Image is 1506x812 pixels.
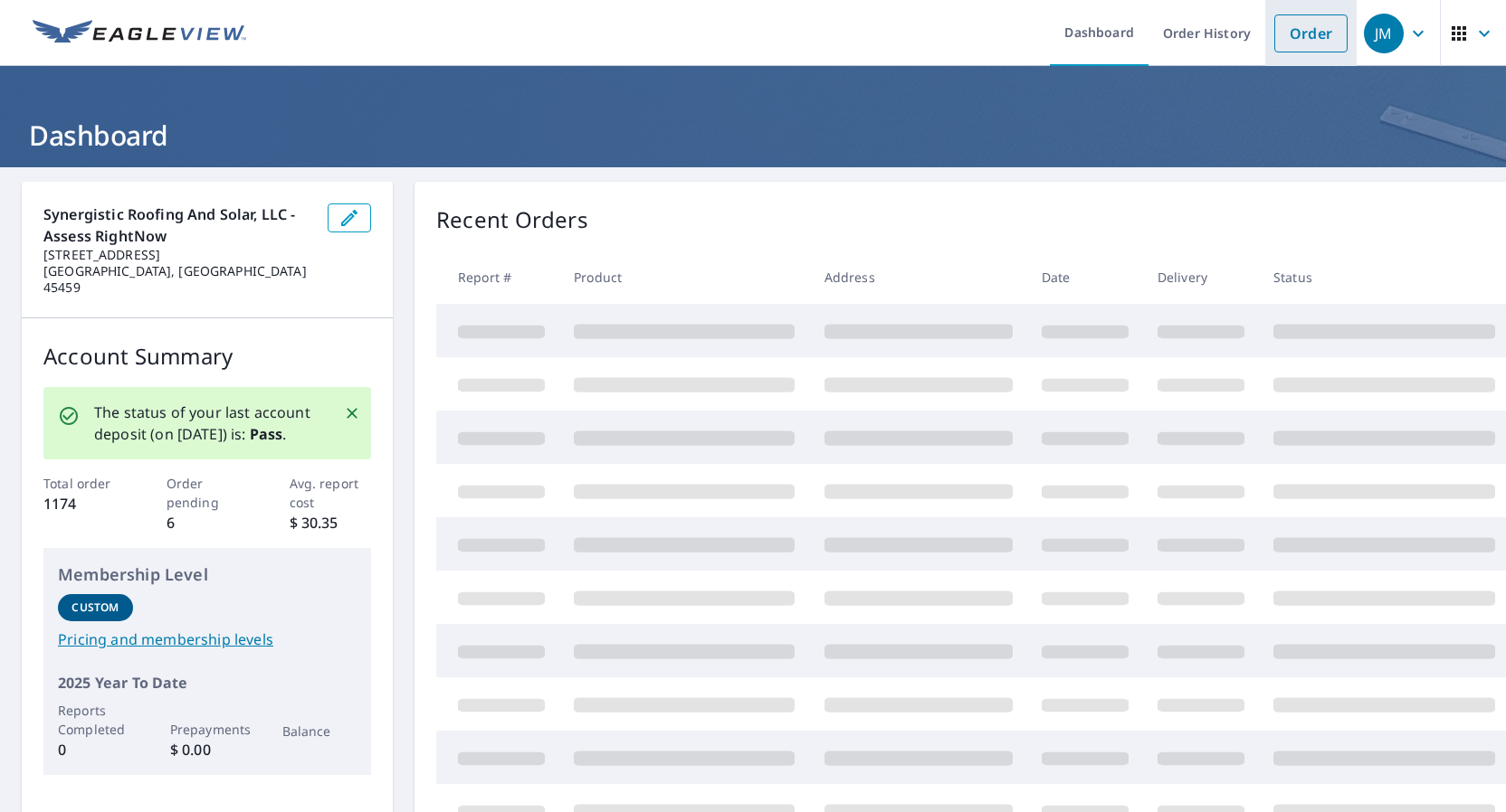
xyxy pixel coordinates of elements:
[43,493,126,515] p: 1174
[1364,14,1404,53] div: JM
[170,739,245,760] p: $ 0.00
[71,600,119,616] p: Custom
[1143,250,1259,304] th: Delivery
[43,247,313,263] p: [STREET_ADDRESS]
[43,340,371,373] p: Account Summary
[810,250,1027,304] th: Address
[290,474,372,512] p: Avg. report cost
[43,263,313,296] p: [GEOGRAPHIC_DATA], [GEOGRAPHIC_DATA] 45459
[94,401,322,445] p: The status of your last account deposit (on [DATE]) is: .
[43,474,126,493] p: Total order
[1274,14,1348,52] a: Order
[170,720,245,739] p: Prepayments
[22,117,1484,154] h1: Dashboard
[282,722,357,741] p: Balance
[436,250,559,304] th: Report #
[340,401,364,425] button: Close
[250,424,283,444] b: Pass
[43,203,313,247] p: Synergistic Roofing and Solar, LLC - Assess RightNow
[559,250,809,304] th: Product
[167,512,249,533] p: 6
[33,20,246,47] img: EV Logo
[290,512,372,533] p: $ 30.35
[58,739,133,760] p: 0
[436,203,588,236] p: Recent Orders
[58,562,357,587] p: Membership Level
[58,701,133,739] p: Reports Completed
[58,672,357,694] p: 2025 Year To Date
[58,628,357,650] a: Pricing and membership levels
[167,474,249,512] p: Order pending
[1027,250,1143,304] th: Date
